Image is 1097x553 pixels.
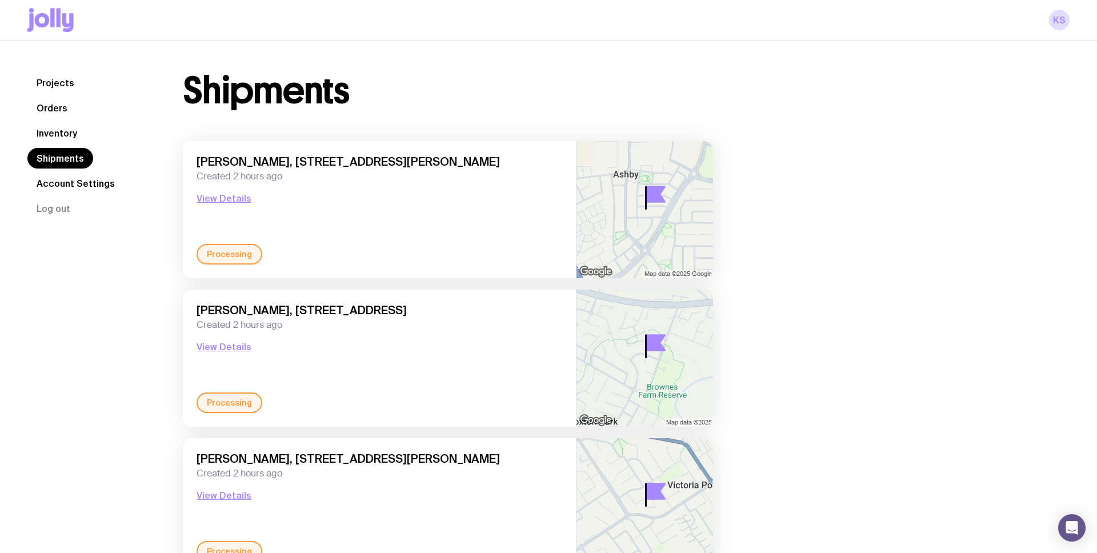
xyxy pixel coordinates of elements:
img: staticmap [576,141,713,278]
span: Created 2 hours ago [197,468,562,479]
button: Log out [27,198,79,219]
a: Inventory [27,123,86,143]
span: Created 2 hours ago [197,171,562,182]
span: [PERSON_NAME], [STREET_ADDRESS][PERSON_NAME] [197,452,562,466]
a: kS [1049,10,1070,30]
span: [PERSON_NAME], [STREET_ADDRESS] [197,303,562,317]
span: Created 2 hours ago [197,319,562,331]
img: staticmap [576,290,713,427]
a: Account Settings [27,173,124,194]
button: View Details [197,191,251,205]
button: View Details [197,340,251,354]
div: Processing [197,244,262,265]
div: Processing [197,392,262,413]
a: Shipments [27,148,93,169]
span: [PERSON_NAME], [STREET_ADDRESS][PERSON_NAME] [197,155,562,169]
a: Orders [27,98,77,118]
button: View Details [197,488,251,502]
a: Projects [27,73,83,93]
div: Open Intercom Messenger [1058,514,1086,542]
h1: Shipments [183,73,349,109]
